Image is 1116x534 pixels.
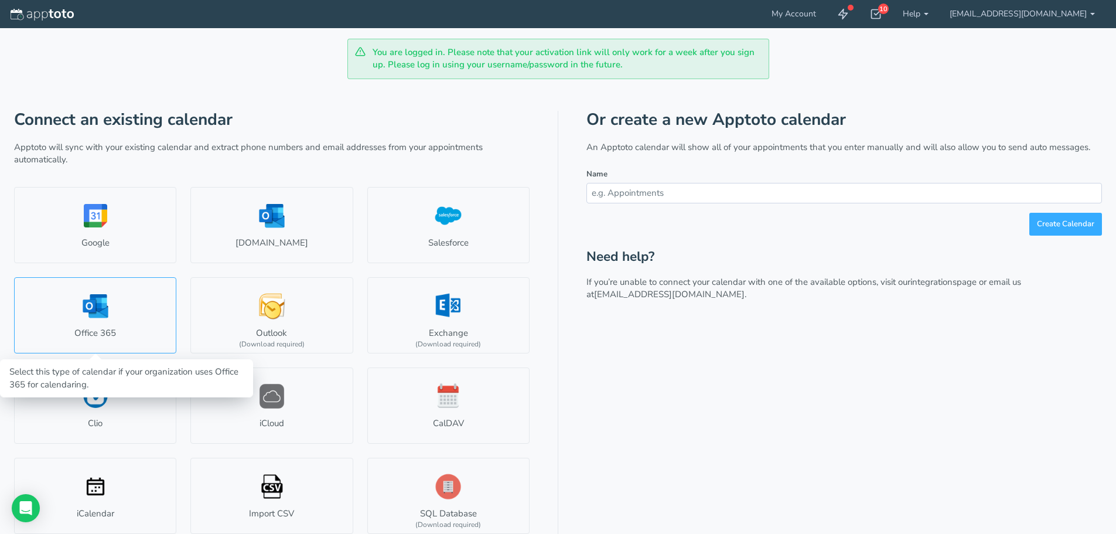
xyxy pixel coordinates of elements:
a: Exchange [367,277,530,353]
a: Clio [14,368,176,444]
div: (Download required) [239,339,305,349]
h1: Connect an existing calendar [14,111,530,129]
div: Select this type of calendar if your organization uses Office 365 for calendaring. [9,366,244,391]
a: [EMAIL_ADDRESS][DOMAIN_NAME]. [594,288,746,300]
div: Open Intercom Messenger [12,494,40,522]
input: e.g. Appointments [586,183,1102,203]
a: integrations [910,276,957,288]
a: iCalendar [14,458,176,534]
div: (Download required) [415,520,481,530]
h1: Or create a new Apptoto calendar [586,111,1102,129]
div: (Download required) [415,339,481,349]
a: iCloud [190,368,353,444]
label: Name [586,169,608,180]
a: Outlook [190,277,353,353]
a: CalDAV [367,368,530,444]
div: You are logged in. Please note that your activation link will only work for a week after you sign... [347,39,769,79]
p: If you’re unable to connect your calendar with one of the available options, visit our page or em... [586,276,1102,301]
p: Apptoto will sync with your existing calendar and extract phone numbers and email addresses from ... [14,141,530,166]
a: Google [14,187,176,263]
button: Create Calendar [1029,213,1102,236]
p: An Apptoto calendar will show all of your appointments that you enter manually and will also allo... [586,141,1102,154]
a: SQL Database [367,458,530,534]
img: logo-apptoto--white.svg [11,9,74,21]
a: Office 365 [14,277,176,353]
a: Salesforce [367,187,530,263]
a: [DOMAIN_NAME] [190,187,353,263]
a: Import CSV [190,458,353,534]
div: 10 [878,4,889,14]
h2: Need help? [586,250,1102,264]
